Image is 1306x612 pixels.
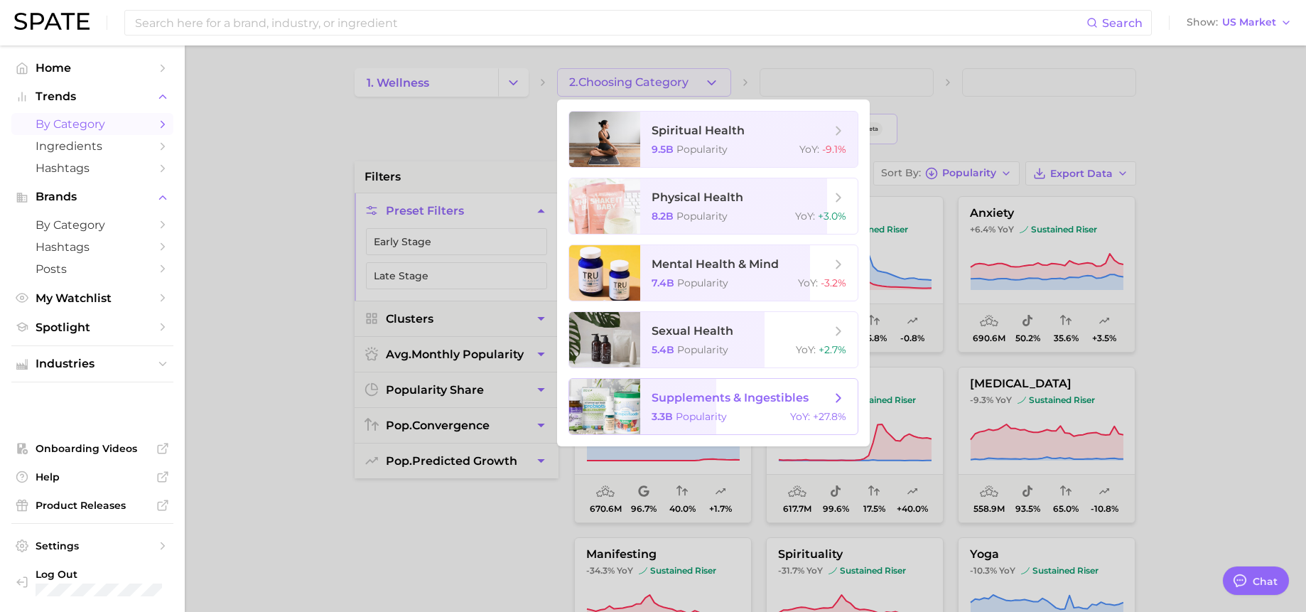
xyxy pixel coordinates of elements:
span: Popularity [676,410,727,423]
span: -9.1% [822,143,846,156]
span: Popularity [676,143,728,156]
span: US Market [1222,18,1276,26]
a: by Category [11,113,173,135]
span: Popularity [677,277,728,289]
a: Help [11,466,173,488]
a: Spotlight [11,316,173,338]
span: Settings [36,539,149,552]
span: 5.4b [652,343,674,356]
span: -3.2% [821,277,846,289]
span: mental health & mind [652,257,779,271]
a: Log out. Currently logged in with e-mail cklemawesch@growve.com. [11,564,173,601]
span: Popularity [677,343,728,356]
a: Ingredients [11,135,173,157]
span: Product Releases [36,499,149,512]
span: Home [36,61,149,75]
ul: 2.Choosing Category [557,100,870,446]
span: Industries [36,358,149,370]
span: YoY : [795,210,815,222]
span: Show [1187,18,1218,26]
span: +3.0% [818,210,846,222]
a: Onboarding Videos [11,438,173,459]
span: 7.4b [652,277,674,289]
span: physical health [652,190,743,204]
input: Search here for a brand, industry, or ingredient [134,11,1086,35]
span: Brands [36,190,149,203]
span: supplements & ingestibles [652,391,809,404]
span: Hashtags [36,240,149,254]
span: sexual health [652,324,733,338]
span: +27.8% [813,410,846,423]
span: 3.3b [652,410,673,423]
button: Brands [11,186,173,208]
span: 9.5b [652,143,674,156]
a: Product Releases [11,495,173,516]
span: Spotlight [36,321,149,334]
span: Onboarding Videos [36,442,149,455]
span: Hashtags [36,161,149,175]
img: SPATE [14,13,90,30]
span: YoY : [798,277,818,289]
span: 8.2b [652,210,674,222]
span: Trends [36,90,149,103]
span: YoY : [790,410,810,423]
span: +2.7% [819,343,846,356]
span: by Category [36,117,149,131]
span: Log Out [36,568,175,581]
a: Home [11,57,173,79]
a: Posts [11,258,173,280]
span: Posts [36,262,149,276]
a: Hashtags [11,157,173,179]
button: Industries [11,353,173,375]
a: My Watchlist [11,287,173,309]
a: Settings [11,535,173,557]
span: by Category [36,218,149,232]
span: My Watchlist [36,291,149,305]
a: by Category [11,214,173,236]
span: Help [36,471,149,483]
button: Trends [11,86,173,107]
a: Hashtags [11,236,173,258]
span: YoY : [796,343,816,356]
span: spiritual health [652,124,745,137]
span: Search [1102,16,1143,30]
span: YoY : [799,143,819,156]
span: Ingredients [36,139,149,153]
span: Popularity [676,210,728,222]
button: ShowUS Market [1183,14,1295,32]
